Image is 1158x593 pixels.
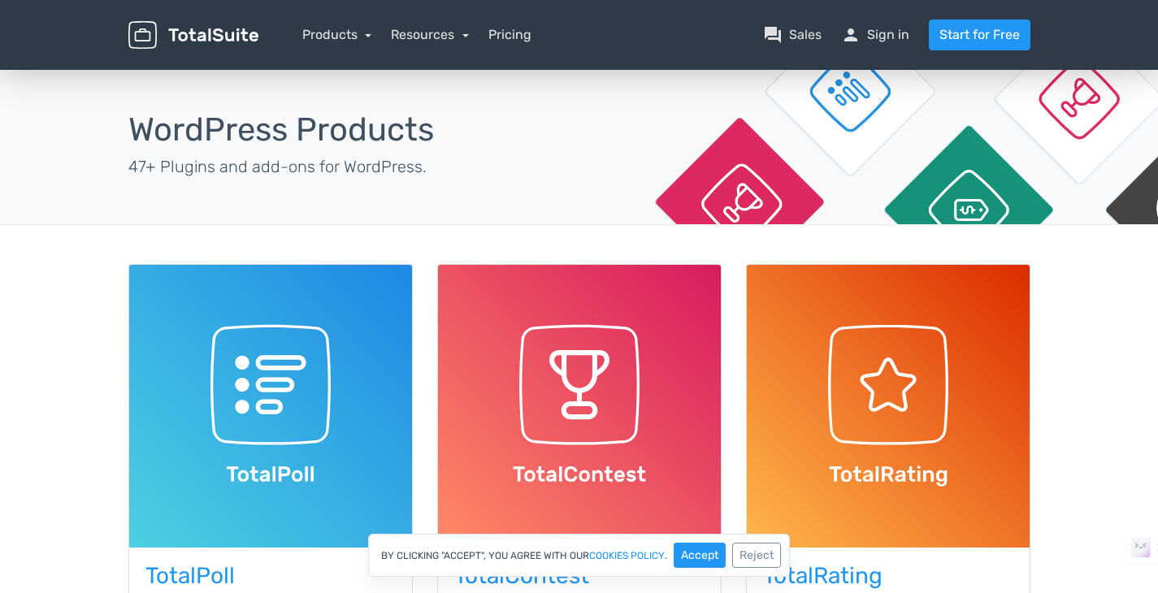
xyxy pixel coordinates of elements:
a: personSign in [841,25,909,45]
span: question_answer [763,25,783,45]
div: By clicking "Accept", you agree with our . [368,534,790,577]
a: question_answerSales [763,25,822,45]
a: Start for Free [929,19,1030,50]
a: Products [302,27,372,42]
h3: TotalPoll WordPress Plugin [145,564,396,589]
a: Resources [391,27,469,42]
h3: TotalContest WordPress Plugin [454,564,705,589]
a: Pricing [488,25,531,45]
button: Accept [674,543,726,568]
img: TotalRating WordPress Plugin [747,265,1030,548]
img: TotalPoll WordPress Plugin [129,265,412,548]
img: TotalSuite for WordPress [128,21,258,50]
h1: WordPress Products [128,112,567,148]
img: TotalContest WordPress Plugin [438,265,721,548]
a: cookies policy [589,551,665,561]
span: person [841,25,861,45]
button: Reject [732,543,781,568]
p: 47+ Plugins and add-ons for WordPress. [128,154,567,179]
h3: TotalRating WordPress Plugin [763,564,1013,589]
